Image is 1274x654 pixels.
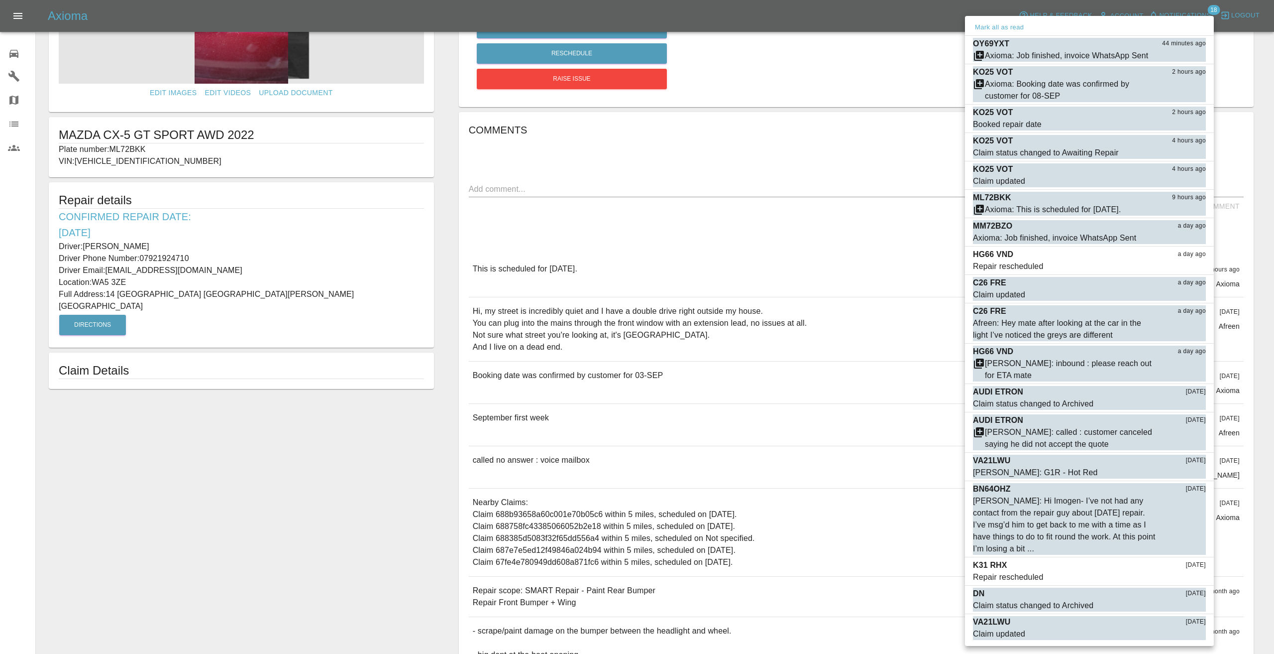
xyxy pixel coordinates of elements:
[1172,108,1206,118] span: 2 hours ago
[1186,387,1206,397] span: [DATE]
[973,600,1093,612] div: Claim status changed to Archived
[973,135,1013,147] p: KO25 VOT
[973,495,1156,555] div: [PERSON_NAME]: Hi Imogen- I’ve not had any contact from the repair guy about [DATE] repair. I’ve ...
[973,277,1006,289] p: C26 FRE
[985,50,1148,62] div: Axioma: Job finished, invoice WhatsApp Sent
[985,204,1121,216] div: Axioma: This is scheduled for [DATE].
[1162,39,1206,49] span: 44 minutes ago
[973,147,1119,159] div: Claim status changed to Awaiting Repair
[973,616,1010,628] p: VA21LWU
[1172,67,1206,77] span: 2 hours ago
[1172,193,1206,203] span: 9 hours ago
[973,398,1093,410] div: Claim status changed to Archived
[1186,415,1206,425] span: [DATE]
[973,175,1025,187] div: Claim updated
[973,467,1098,479] div: [PERSON_NAME]: G1R - Hot Red
[973,628,1025,640] div: Claim updated
[973,232,1136,244] div: Axioma: Job finished, invoice WhatsApp Sent
[1172,136,1206,146] span: 4 hours ago
[973,66,1013,78] p: KO25 VOT
[973,261,1043,272] div: Repair rescheduled
[973,455,1010,467] p: VA21LWU
[973,249,1013,261] p: HG66 VND
[1172,164,1206,174] span: 4 hours ago
[1186,484,1206,494] span: [DATE]
[973,386,1023,398] p: AUDI ETRON
[1178,347,1206,357] span: a day ago
[985,358,1156,382] div: [PERSON_NAME]: inbound : please reach out for ETA mate
[973,346,1013,358] p: HG66 VND
[1186,589,1206,599] span: [DATE]
[1178,250,1206,260] span: a day ago
[985,78,1156,102] div: Axioma: Booking date was confirmed by customer for 08-SEP
[1178,306,1206,316] span: a day ago
[973,220,1012,232] p: MM72BZO
[973,289,1025,301] div: Claim updated
[973,483,1011,495] p: BN64OHZ
[1178,221,1206,231] span: a day ago
[1178,278,1206,288] span: a day ago
[973,163,1013,175] p: KO25 VOT
[973,22,1026,33] button: Mark all as read
[973,571,1043,583] div: Repair rescheduled
[973,192,1011,204] p: ML72BKK
[1186,617,1206,627] span: [DATE]
[1186,456,1206,466] span: [DATE]
[985,426,1156,450] div: [PERSON_NAME]: called : customer canceled saying he did not accept the quote
[973,119,1042,131] div: Booked repair date
[1186,560,1206,570] span: [DATE]
[973,588,984,600] p: DN
[973,107,1013,119] p: KO25 VOT
[973,317,1156,341] div: Afreen: Hey mate after looking at the car in the light I’ve noticed the greys are different
[973,559,1007,571] p: K31 RHX
[973,305,1006,317] p: C26 FRE
[973,414,1023,426] p: AUDI ETRON
[973,38,1009,50] p: OY69YXT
